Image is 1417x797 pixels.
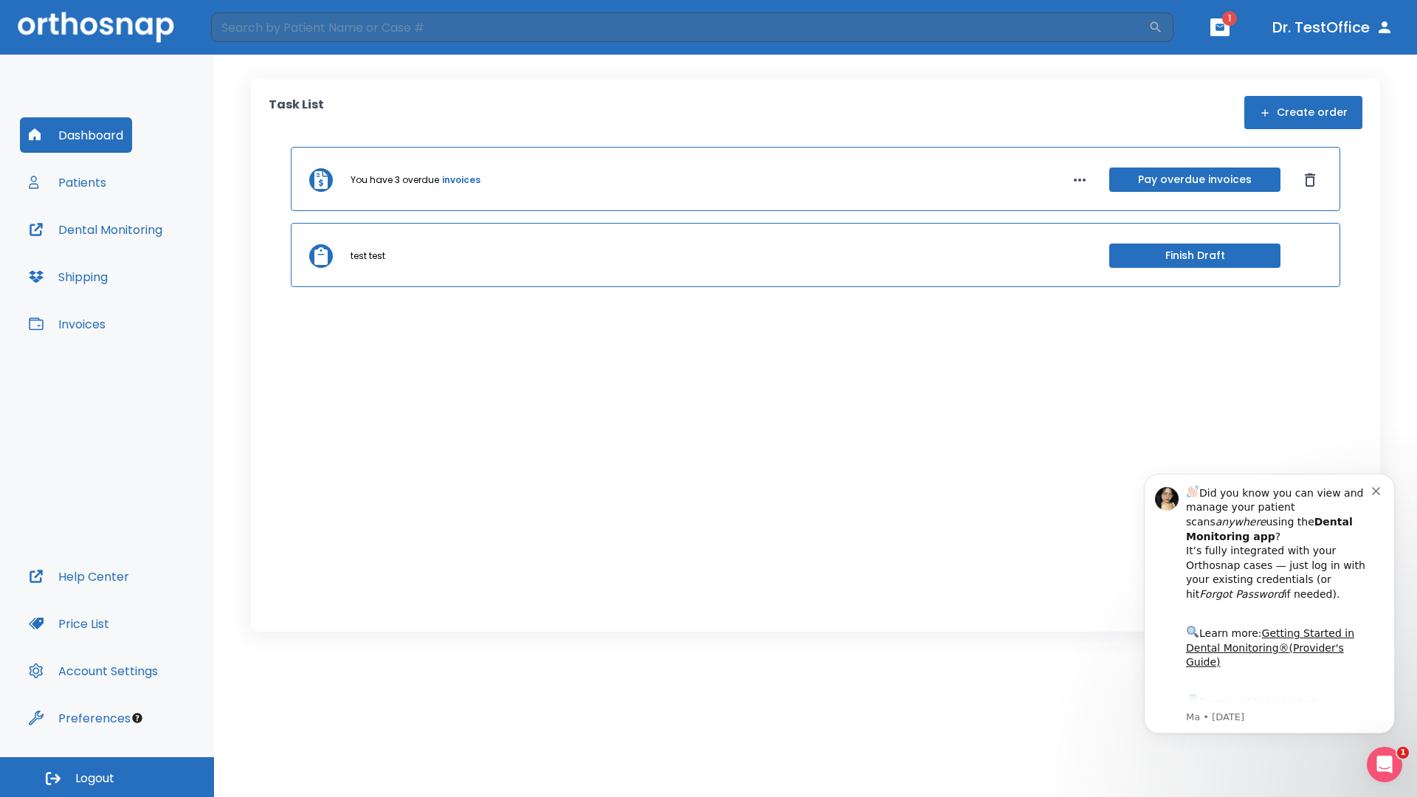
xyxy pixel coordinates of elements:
[442,173,480,187] a: invoices
[20,165,115,200] button: Patients
[20,117,132,153] button: Dashboard
[1298,168,1322,192] button: Dismiss
[1109,168,1280,192] button: Pay overdue invoices
[351,173,439,187] p: You have 3 overdue
[269,96,324,129] p: Task List
[20,559,138,594] button: Help Center
[1367,747,1402,782] iframe: Intercom live chat
[1266,14,1399,41] button: Dr. TestOffice
[20,212,171,247] button: Dental Monitoring
[20,700,139,736] button: Preferences
[1244,96,1362,129] button: Create order
[20,606,118,641] button: Price List
[18,12,174,42] img: Orthosnap
[131,711,144,725] div: Tooltip anchor
[20,653,167,689] button: Account Settings
[351,249,385,263] p: test test
[20,259,117,294] button: Shipping
[75,770,114,787] span: Logout
[211,13,1148,42] input: Search by Patient Name or Case #
[1122,455,1417,790] iframe: Intercom notifications message
[1397,747,1409,759] span: 1
[20,306,114,342] button: Invoices
[1222,11,1237,26] span: 1
[1109,244,1280,268] button: Finish Draft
